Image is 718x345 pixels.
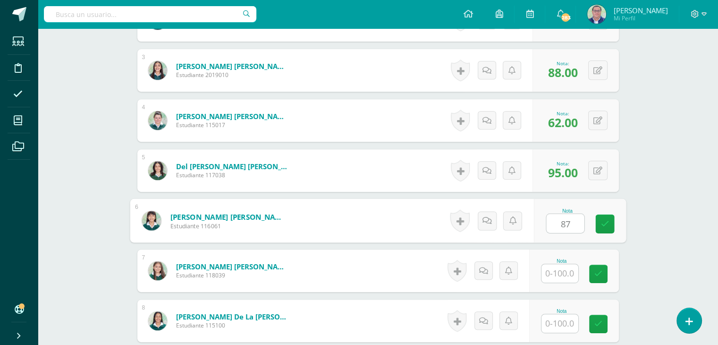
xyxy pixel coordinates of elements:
[541,259,583,264] div: Nota
[548,160,578,167] div: Nota:
[548,64,578,80] span: 88.00
[548,164,578,181] span: 95.00
[546,208,589,213] div: Nota
[176,112,289,121] a: [PERSON_NAME] [PERSON_NAME]
[142,211,161,230] img: 981b30d0db7cedbe81d0806b3223499b.png
[148,111,167,130] img: 64307a1dd9282e061bf43283a80d364e.png
[541,314,578,333] input: 0-100.0
[176,61,289,71] a: [PERSON_NAME] [PERSON_NAME]
[148,311,167,330] img: be577f796cacd2fac92512d18923a548.png
[176,312,289,321] a: [PERSON_NAME] De La [PERSON_NAME] [PERSON_NAME]
[613,14,667,22] span: Mi Perfil
[176,162,289,171] a: del [PERSON_NAME] [PERSON_NAME]
[170,212,287,222] a: [PERSON_NAME] [PERSON_NAME]
[176,321,289,329] span: Estudiante 115100
[176,271,289,279] span: Estudiante 118039
[176,171,289,179] span: Estudiante 117038
[148,261,167,280] img: 2ceeeeeac689e679d6fe2c120338d5c2.png
[541,264,578,283] input: 0-100.0
[176,71,289,79] span: Estudiante 2019010
[541,309,583,314] div: Nota
[560,12,571,23] span: 283
[170,222,287,230] span: Estudiante 116061
[176,121,289,129] span: Estudiante 115017
[548,110,578,117] div: Nota:
[548,114,578,130] span: 62.00
[44,6,256,22] input: Busca un usuario...
[148,161,167,180] img: 75ed5b39407dee37589b70a12347b295.png
[148,61,167,80] img: ad1108927cc60e38721b9e823d6494da.png
[176,262,289,271] a: [PERSON_NAME] [PERSON_NAME]
[587,5,606,24] img: eac5640a810b8dcfe6ce893a14069202.png
[613,6,667,15] span: [PERSON_NAME]
[546,214,584,233] input: 0-100.0
[548,60,578,67] div: Nota:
